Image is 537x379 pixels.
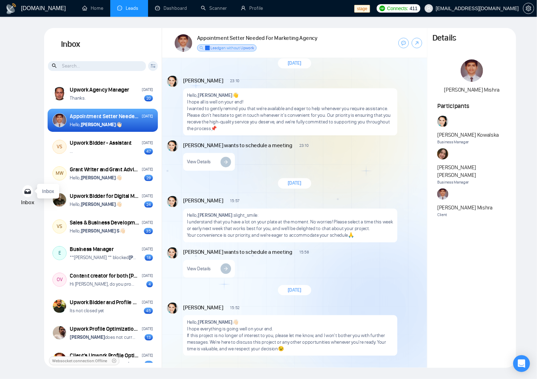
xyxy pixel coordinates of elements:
span: 15:57 [230,198,239,204]
div: [DATE] [142,299,153,306]
img: Animesh Mishra [53,114,66,127]
span: 411 [410,5,417,12]
p: Thanks. [70,95,86,101]
span: [PERSON_NAME] Mishra [437,204,493,212]
div: Grant Writer and Grant Advisor [70,166,140,173]
img: logo [6,3,17,14]
img: Agnieszka Kowalska [167,303,178,314]
p: ... [70,148,73,155]
strong: [PERSON_NAME] [81,122,116,128]
span: user [426,6,431,11]
span: [DATE] [288,180,301,187]
img: Agnieszka Kowalska [167,76,178,87]
p: I hope everything is going well on your end. [187,326,394,332]
img: Animesh Mishra [175,34,192,52]
span: Connects: [387,5,408,12]
div: 20 [144,95,153,101]
img: Animesh Mishra [437,188,448,200]
span: stage [354,5,370,13]
img: Agnieszka Kowalska [167,141,178,152]
div: 29 [144,175,153,181]
div: [DATE] [142,272,153,279]
img: Agnieszka Kowalska [167,248,178,259]
strong: [PERSON_NAME] [198,213,232,219]
div: Upwork Bidder for Digital Marketing [70,192,140,200]
button: setting [523,3,534,14]
strong: [PERSON_NAME] [81,201,116,207]
a: searchScanner [201,5,227,11]
img: Arsalan Asim [53,326,66,339]
img: Muhammad Huzaifa [53,300,66,313]
span: 23:10 [230,78,239,84]
span: Websocket connection: Offline [52,357,107,364]
p: I hope all is well on your end! [187,99,394,106]
div: [DATE] [142,140,153,146]
span: [DATE] [288,60,301,67]
span: setting [523,6,534,11]
div: [DATE] [142,352,153,359]
a: dashboardDashboard [155,5,187,11]
div: Upwork Bidder and Profile optimisation Expert [70,299,140,306]
div: Business Manager [70,245,114,253]
h1: Details [432,33,456,43]
span: ✅ Leadgen without Upwork [205,45,254,50]
img: Agnieszka Kowalska [167,196,178,207]
strong: [PERSON_NAME] [129,255,164,260]
strong: [PERSON_NAME] S [81,228,120,234]
p: I understand that you have a lot on your plate at the moment. No worries! Please select a time th... [187,219,394,232]
span: search [52,62,58,70]
div: VS [53,220,66,233]
span: [PERSON_NAME] Mishra [444,86,500,93]
input: Search... [48,61,146,71]
span: [PERSON_NAME] [183,197,223,205]
strong: [PERSON_NAME] [70,334,105,340]
h1: Appointment Setter Needed For Marketing Agency [197,34,318,42]
div: Content creator for both [PERSON_NAME] and Clickfunnels [70,272,140,280]
div: OV [53,273,66,286]
span: Inbox [21,199,34,206]
p: Hello, 👋🏻 [70,121,122,128]
a: View Details [183,153,235,171]
div: Client's Upwork Profile Optimization Expert [70,352,140,359]
div: Inbox [37,184,59,199]
div: 35 [144,228,153,234]
div: E [53,246,66,260]
span: [PERSON_NAME] wants to schedule a meeting [183,142,292,150]
div: [DATE] [142,113,153,120]
strong: [PERSON_NAME] [81,175,116,181]
div: Appointment Setter Needed For Marketing Agency [70,113,140,120]
p: Hello, 👋🏻 [70,201,122,208]
img: Mason Phillips [53,193,66,207]
span: 15:52 [230,305,239,311]
p: **[PERSON_NAME] ** blocked [70,254,137,261]
strong: [PERSON_NAME] [198,320,232,326]
h1: Inbox [44,28,162,61]
p: Hello, 👋🏻 [70,174,122,181]
div: Upwork Profile Optimization & Bidding Specialist [70,325,140,333]
img: Animesh Mishra [461,59,483,82]
div: [DATE] [142,326,153,332]
h1: Participants [437,102,506,110]
div: Sales & Business Development | Upwork Bidder and LinkedIn Profile Optimization [70,219,140,227]
img: Andrian Marsella [437,148,448,159]
span: close-circle [112,359,116,363]
span: Business Manager [437,179,506,186]
a: View Details [183,260,235,278]
p: I wanted to gently remind you that we're available and eager to help whenever you require assista... [187,106,394,112]
span: [DATE] [288,287,301,294]
div: 24 [144,201,153,208]
span: [PERSON_NAME] [183,304,223,312]
div: Open Intercom Messenger [513,355,530,372]
img: upwork-logo.png [379,6,385,11]
span: [PERSON_NAME] [183,77,223,85]
p: Please don't hesitate to get in touch whenever it's convenient for you. Our priority is ensuring ... [187,112,394,132]
p: If this project is no longer of interest to you, please let me know, and I won't bother you with ... [187,332,394,352]
span: search [200,46,204,50]
div: 4 [146,281,153,287]
strong: [PERSON_NAME] [198,93,232,99]
span: [PERSON_NAME] [PERSON_NAME] [437,164,506,179]
div: [DATE] [142,219,153,226]
p: Hello, 👋🏻 [187,319,394,326]
span: [PERSON_NAME] Kowalska [437,131,499,139]
p: Its not closed yet [70,307,104,314]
